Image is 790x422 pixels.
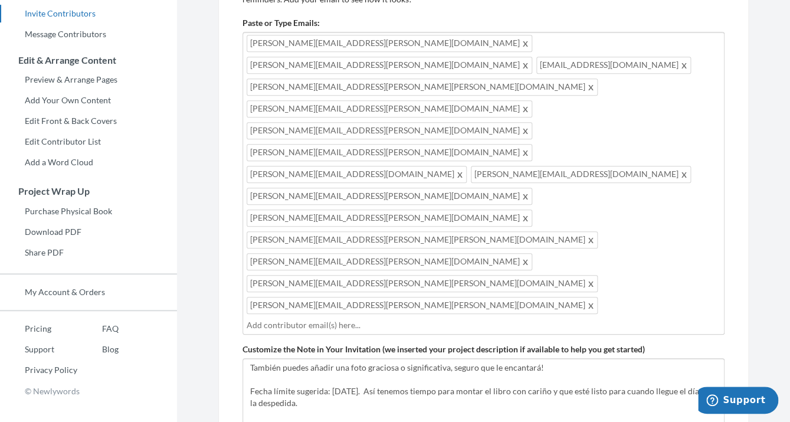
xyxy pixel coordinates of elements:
a: Blog [77,341,119,358]
span: [PERSON_NAME][EMAIL_ADDRESS][DOMAIN_NAME] [247,166,467,183]
span: [EMAIL_ADDRESS][DOMAIN_NAME] [536,57,691,74]
span: [PERSON_NAME][EMAIL_ADDRESS][PERSON_NAME][DOMAIN_NAME] [247,210,532,227]
h3: Edit & Arrange Content [1,55,177,66]
a: FAQ [77,320,119,338]
span: [PERSON_NAME][EMAIL_ADDRESS][PERSON_NAME][DOMAIN_NAME] [247,57,532,74]
label: Paste or Type Emails: [242,17,320,29]
span: [PERSON_NAME][EMAIL_ADDRESS][PERSON_NAME][DOMAIN_NAME] [247,188,532,205]
span: [PERSON_NAME][EMAIL_ADDRESS][PERSON_NAME][PERSON_NAME][DOMAIN_NAME] [247,78,598,96]
span: [PERSON_NAME][EMAIL_ADDRESS][PERSON_NAME][DOMAIN_NAME] [247,253,532,270]
span: [PERSON_NAME][EMAIL_ADDRESS][PERSON_NAME][DOMAIN_NAME] [247,35,532,52]
span: [PERSON_NAME][EMAIL_ADDRESS][PERSON_NAME][DOMAIN_NAME] [247,122,532,139]
label: Customize the Note in Your Invitation (we inserted your project description if available to help ... [242,344,645,355]
span: [PERSON_NAME][EMAIL_ADDRESS][DOMAIN_NAME] [471,166,691,183]
iframe: Opens a widget where you can chat to one of our agents [698,387,778,416]
span: [PERSON_NAME][EMAIL_ADDRESS][PERSON_NAME][DOMAIN_NAME] [247,100,532,117]
span: [PERSON_NAME][EMAIL_ADDRESS][PERSON_NAME][DOMAIN_NAME] [247,144,532,161]
h3: Project Wrap Up [1,186,177,197]
span: [PERSON_NAME][EMAIL_ADDRESS][PERSON_NAME][PERSON_NAME][DOMAIN_NAME] [247,297,598,314]
input: Add contributor email(s) here... [247,319,720,332]
span: [PERSON_NAME][EMAIL_ADDRESS][PERSON_NAME][PERSON_NAME][DOMAIN_NAME] [247,275,598,292]
span: [PERSON_NAME][EMAIL_ADDRESS][PERSON_NAME][PERSON_NAME][DOMAIN_NAME] [247,231,598,248]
